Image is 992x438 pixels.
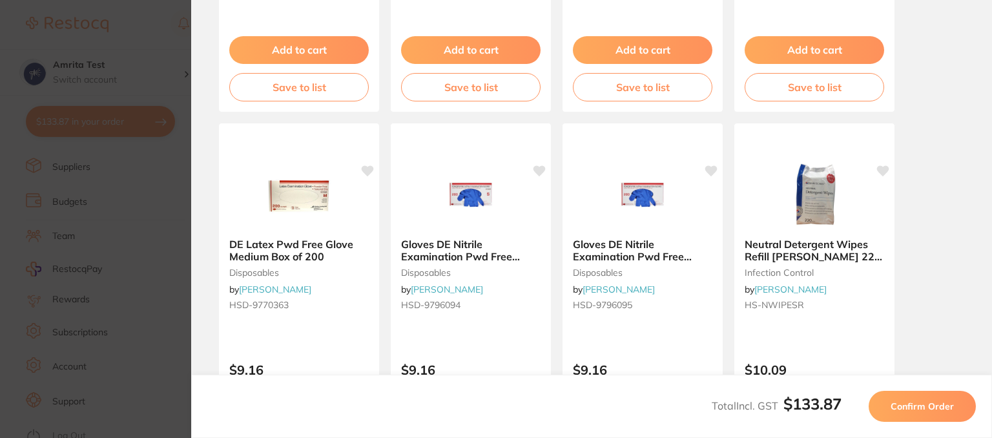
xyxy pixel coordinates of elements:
[229,284,311,295] span: by
[229,267,369,278] small: disposables
[401,362,541,377] p: $9.16
[745,267,884,278] small: infection control
[401,238,541,262] b: Gloves DE Nitrile Examination Pwd Free Small Box 200
[869,391,976,422] button: Confirm Order
[229,238,369,262] b: DE Latex Pwd Free Glove Medium Box of 200
[573,73,712,101] button: Save to list
[229,73,369,101] button: Save to list
[783,394,842,413] b: $133.87
[745,36,884,63] button: Add to cart
[573,238,712,262] b: Gloves DE Nitrile Examination Pwd Free Medium Box 200
[401,73,541,101] button: Save to list
[239,284,311,295] a: [PERSON_NAME]
[772,163,856,228] img: Neutral Detergent Wipes Refill HENRY SCHEIN 220 pack
[573,300,712,310] small: HSD-9796095
[745,73,884,101] button: Save to list
[229,362,369,377] p: $9.16
[573,284,655,295] span: by
[601,163,685,228] img: Gloves DE Nitrile Examination Pwd Free Medium Box 200
[745,300,884,310] small: HS-NWIPESR
[745,284,827,295] span: by
[583,284,655,295] a: [PERSON_NAME]
[229,300,369,310] small: HSD-9770363
[411,284,483,295] a: [PERSON_NAME]
[891,401,954,412] span: Confirm Order
[573,267,712,278] small: disposables
[257,163,341,228] img: DE Latex Pwd Free Glove Medium Box of 200
[429,163,513,228] img: Gloves DE Nitrile Examination Pwd Free Small Box 200
[229,36,369,63] button: Add to cart
[712,399,842,412] span: Total Incl. GST
[754,284,827,295] a: [PERSON_NAME]
[573,362,712,377] p: $9.16
[401,36,541,63] button: Add to cart
[573,36,712,63] button: Add to cart
[401,284,483,295] span: by
[401,300,541,310] small: HSD-9796094
[401,267,541,278] small: disposables
[745,238,884,262] b: Neutral Detergent Wipes Refill HENRY SCHEIN 220 pack
[745,362,884,377] p: $10.09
